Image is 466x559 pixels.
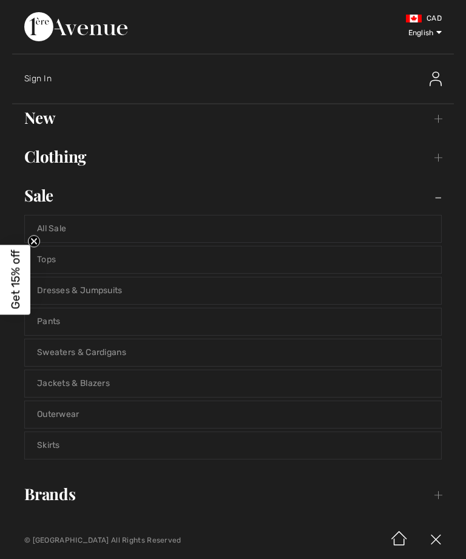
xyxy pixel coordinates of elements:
a: Jackets & Blazers [25,370,441,397]
div: CAD [275,12,442,24]
button: Close teaser [28,235,40,247]
a: Brands [12,481,454,507]
a: Dresses & Jumpsuits [25,277,441,304]
img: Home [381,521,417,559]
a: Outerwear [25,401,441,428]
a: New [12,104,454,131]
a: Pants [25,308,441,335]
span: Get 15% off [8,250,22,310]
a: Skirts [25,432,441,459]
a: Clothing [12,143,454,170]
a: Sweaters & Cardigans [25,339,441,366]
img: 1ère Avenue [24,12,127,41]
span: Sign In [24,73,52,84]
a: All Sale [25,215,441,242]
img: Sign In [430,72,442,86]
p: © [GEOGRAPHIC_DATA] All Rights Reserved [24,536,275,544]
a: Inspiration [12,520,454,546]
span: Chat [29,8,53,19]
img: X [417,521,454,559]
a: Tops [25,246,441,273]
a: Sale [12,182,454,209]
